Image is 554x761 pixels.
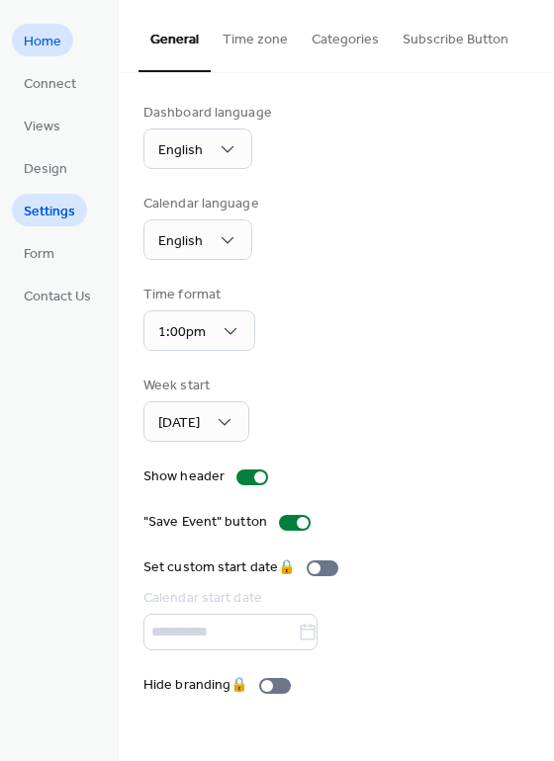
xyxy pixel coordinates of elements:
a: Views [12,109,72,141]
div: Calendar language [143,194,259,214]
span: Views [24,117,60,137]
div: Time format [143,285,251,305]
div: Week start [143,376,245,396]
span: Design [24,159,67,180]
span: Form [24,244,54,265]
a: Contact Us [12,279,103,311]
span: 1:00pm [158,319,206,346]
span: Settings [24,202,75,222]
a: Form [12,236,66,269]
span: Connect [24,74,76,95]
a: Design [12,151,79,184]
span: English [158,137,203,164]
span: Contact Us [24,287,91,307]
a: Home [12,24,73,56]
a: Connect [12,66,88,99]
div: Show header [143,466,225,487]
a: Settings [12,194,87,226]
div: "Save Event" button [143,512,267,533]
span: English [158,228,203,255]
span: Home [24,32,61,52]
div: Dashboard language [143,103,272,124]
span: [DATE] [158,410,200,437]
